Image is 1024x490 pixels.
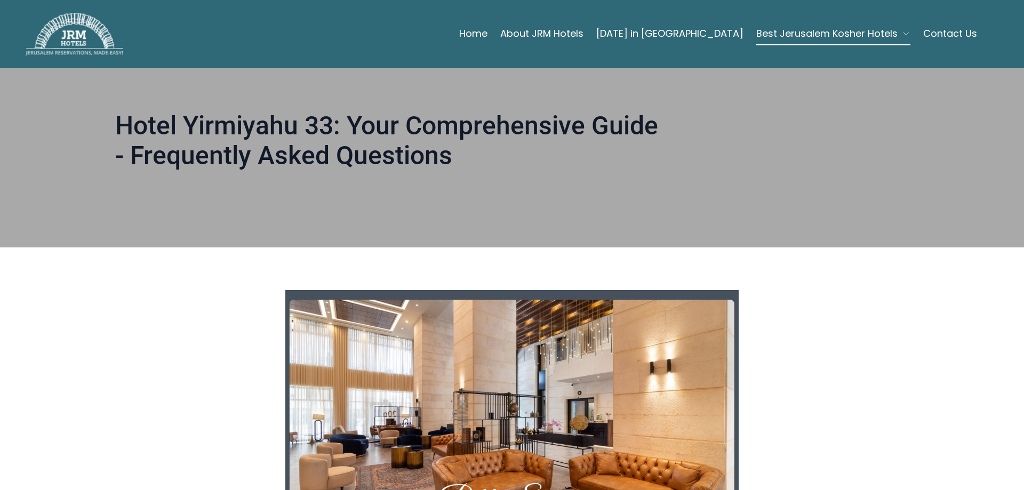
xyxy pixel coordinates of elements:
a: Home [459,23,487,44]
a: About JRM Hotels [500,23,583,44]
span: Best Jerusalem Kosher Hotels [756,26,898,41]
a: [DATE] in [GEOGRAPHIC_DATA] [596,23,743,44]
a: Contact Us [923,23,977,44]
h2: Hotel Yirmiyahu 33: Your Comprehensive Guide - Frequently Asked Questions [115,111,661,175]
img: JRM Hotels [26,13,123,55]
button: Best Jerusalem Kosher Hotels [756,23,910,44]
